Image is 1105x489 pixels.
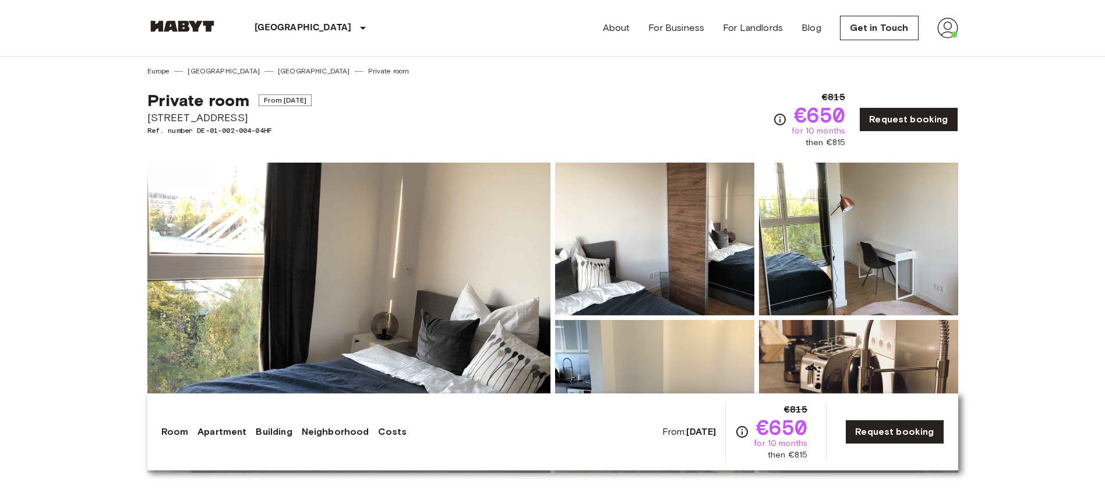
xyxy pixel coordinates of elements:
[147,125,312,136] span: Ref. number DE-01-002-004-04HF
[845,420,944,444] a: Request booking
[378,425,407,439] a: Costs
[662,425,716,438] span: From:
[794,104,846,125] span: €650
[256,425,292,439] a: Building
[648,21,704,35] a: For Business
[368,66,409,76] a: Private room
[147,90,250,110] span: Private room
[147,66,170,76] a: Europe
[188,66,260,76] a: [GEOGRAPHIC_DATA]
[773,112,787,126] svg: Check cost overview for full price breakdown. Please note that discounts apply to new joiners onl...
[768,449,807,461] span: then €815
[756,417,808,438] span: €650
[302,425,369,439] a: Neighborhood
[161,425,189,439] a: Room
[759,320,958,473] img: Picture of unit DE-01-002-004-04HF
[735,425,749,439] svg: Check cost overview for full price breakdown. Please note that discounts apply to new joiners onl...
[723,21,783,35] a: For Landlords
[555,163,754,315] img: Picture of unit DE-01-002-004-04HF
[840,16,919,40] a: Get in Touch
[802,21,821,35] a: Blog
[822,90,846,104] span: €815
[603,21,630,35] a: About
[147,163,550,473] img: Marketing picture of unit DE-01-002-004-04HF
[197,425,246,439] a: Apartment
[806,137,845,149] span: then €815
[259,94,312,106] span: From [DATE]
[937,17,958,38] img: avatar
[555,320,754,473] img: Picture of unit DE-01-002-004-04HF
[859,107,958,132] a: Request booking
[754,438,807,449] span: for 10 months
[759,163,958,315] img: Picture of unit DE-01-002-004-04HF
[278,66,350,76] a: [GEOGRAPHIC_DATA]
[255,21,352,35] p: [GEOGRAPHIC_DATA]
[686,426,716,437] b: [DATE]
[784,403,808,417] span: €815
[147,20,217,32] img: Habyt
[792,125,845,137] span: for 10 months
[147,110,312,125] span: [STREET_ADDRESS]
